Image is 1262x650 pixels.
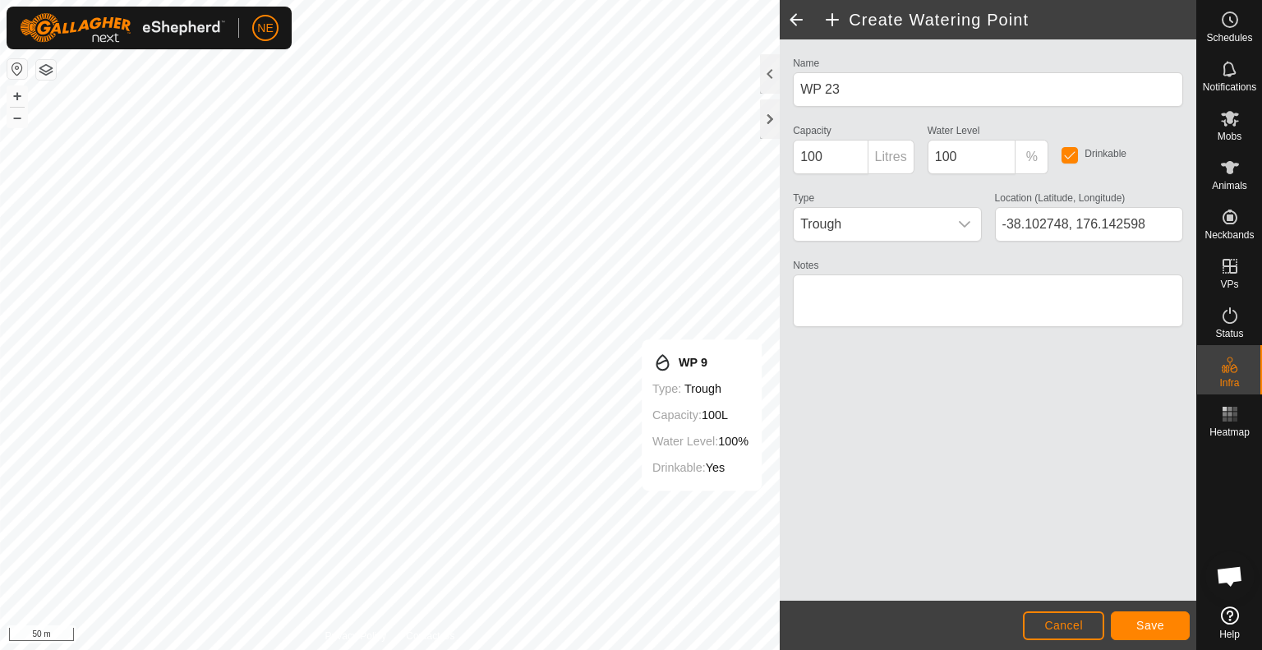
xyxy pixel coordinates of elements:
[1204,230,1254,240] span: Neckbands
[7,108,27,127] button: –
[20,13,225,43] img: Gallagher Logo
[948,208,981,241] div: dropdown trigger
[822,10,1196,30] h2: Create Watering Point
[793,191,814,205] label: Type
[652,461,706,474] label: Drinkable:
[1023,611,1104,640] button: Cancel
[1197,600,1262,646] a: Help
[652,431,748,451] div: 100%
[868,140,914,174] p-inputgroup-addon: Litres
[7,86,27,106] button: +
[257,20,273,37] span: NE
[793,123,831,138] label: Capacity
[652,435,718,448] label: Water Level:
[1220,279,1238,289] span: VPs
[1209,427,1250,437] span: Heatmap
[36,60,56,80] button: Map Layers
[1205,551,1255,601] div: Open chat
[1044,619,1083,632] span: Cancel
[652,382,681,395] label: Type:
[1136,619,1164,632] span: Save
[7,59,27,79] button: Reset Map
[928,140,1016,174] input: 0
[1203,82,1256,92] span: Notifications
[406,629,454,643] a: Contact Us
[652,405,748,425] div: 100L
[995,191,1126,205] label: Location (Latitude, Longitude)
[1218,131,1241,141] span: Mobs
[1212,181,1247,191] span: Animals
[652,353,748,372] div: WP 9
[684,382,721,395] span: trough
[793,56,819,71] label: Name
[1016,140,1048,174] p-inputgroup-addon: %
[1206,33,1252,43] span: Schedules
[794,208,947,241] span: Trough
[652,408,702,422] label: Capacity:
[928,123,980,138] label: Water Level
[1111,611,1190,640] button: Save
[1215,329,1243,339] span: Status
[1219,378,1239,388] span: Infra
[1219,629,1240,639] span: Help
[325,629,387,643] a: Privacy Policy
[1085,149,1126,159] label: Drinkable
[652,458,748,477] div: Yes
[793,258,818,273] label: Notes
